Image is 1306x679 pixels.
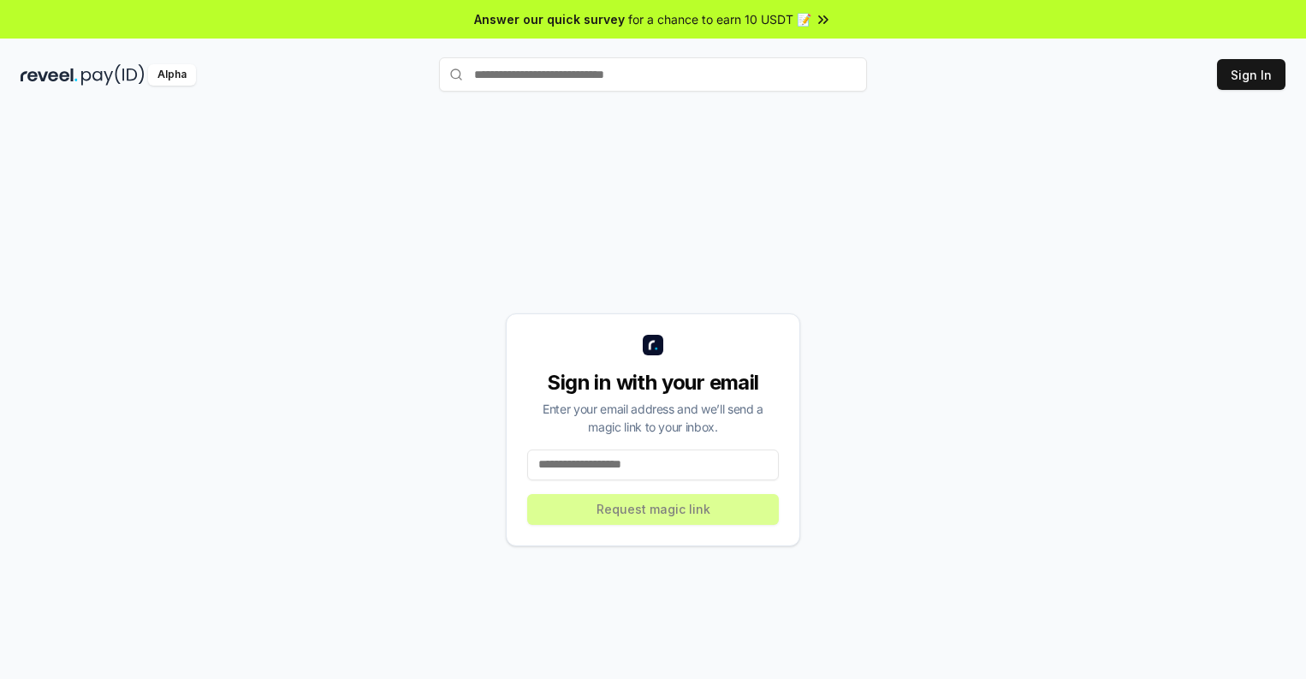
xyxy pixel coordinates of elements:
[643,335,663,355] img: logo_small
[527,400,779,436] div: Enter your email address and we’ll send a magic link to your inbox.
[148,64,196,86] div: Alpha
[1217,59,1285,90] button: Sign In
[527,369,779,396] div: Sign in with your email
[81,64,145,86] img: pay_id
[628,10,811,28] span: for a chance to earn 10 USDT 📝
[21,64,78,86] img: reveel_dark
[474,10,625,28] span: Answer our quick survey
